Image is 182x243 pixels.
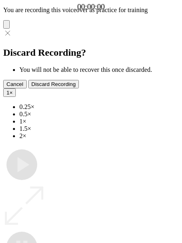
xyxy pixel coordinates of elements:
li: 1.5× [19,125,179,132]
li: 0.5× [19,111,179,118]
p: You are recording this voiceover as practice for training [3,6,179,14]
span: 1 [6,90,9,96]
li: 0.25× [19,103,179,111]
button: Cancel [3,80,27,88]
li: 1× [19,118,179,125]
li: You will not be able to recover this once discarded. [19,66,179,73]
li: 2× [19,132,179,140]
button: 1× [3,88,16,97]
button: Discard Recording [28,80,79,88]
h2: Discard Recording? [3,47,179,58]
a: 00:00:00 [77,2,105,11]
